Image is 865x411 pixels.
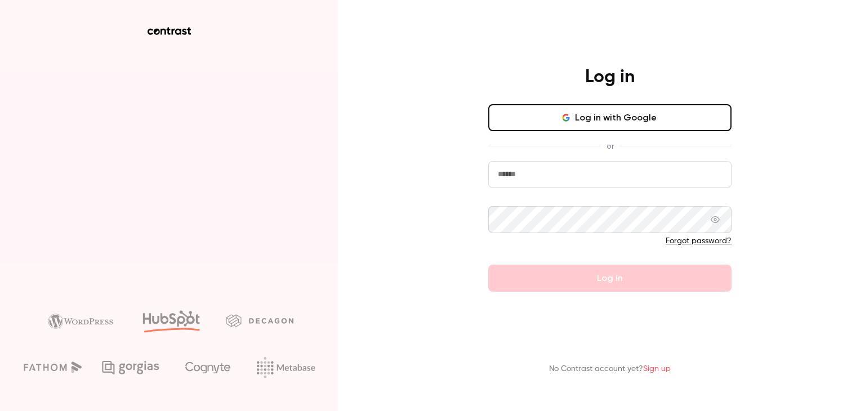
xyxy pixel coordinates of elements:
[585,66,635,88] h4: Log in
[488,104,732,131] button: Log in with Google
[643,365,671,373] a: Sign up
[666,237,732,245] a: Forgot password?
[226,314,293,327] img: decagon
[601,140,619,152] span: or
[549,363,671,375] p: No Contrast account yet?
